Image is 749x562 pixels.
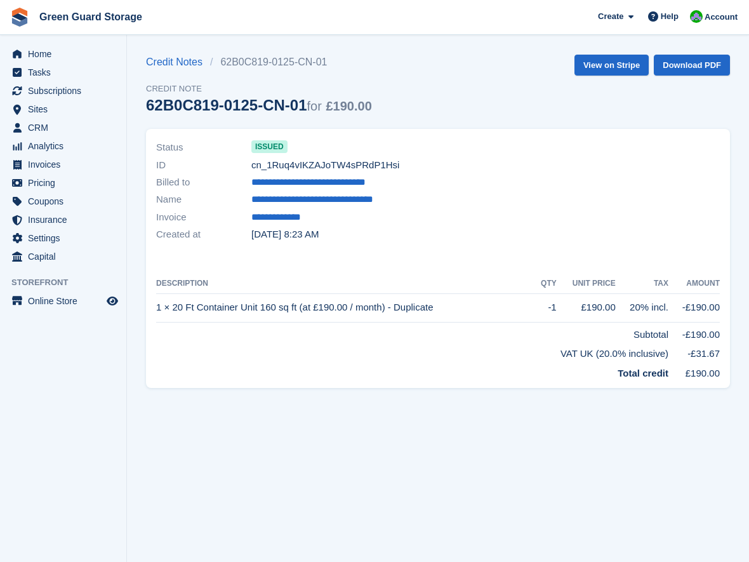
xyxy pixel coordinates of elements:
span: Capital [28,248,104,265]
a: Preview store [105,293,120,309]
span: Pricing [28,174,104,192]
td: 1 × 20 Ft Container Unit 160 sq ft (at £190.00 / month) - Duplicate [156,293,535,322]
span: Invoices [28,156,104,173]
span: Name [156,192,251,207]
a: View on Stripe [574,55,649,76]
span: cn_1Ruq4vIKZAJoTW4sPRdP1Hsi [251,158,399,173]
span: Sites [28,100,104,118]
span: Invoice [156,210,251,225]
span: Analytics [28,137,104,155]
span: Status [156,140,251,155]
img: Jonathan Bailey [690,10,703,23]
a: menu [6,211,120,229]
th: QTY [535,274,557,294]
span: Online Store [28,292,104,310]
span: Tasks [28,64,104,81]
td: £190.00 [557,293,616,322]
a: menu [6,174,120,192]
span: Insurance [28,211,104,229]
a: menu [6,156,120,173]
span: Billed to [156,175,251,190]
h1: 62B0C819-0125-CN-01 [146,97,372,114]
span: ID [156,158,251,173]
span: Account [705,11,738,23]
th: Description [156,274,535,294]
a: menu [6,45,120,63]
strong: Total credit [618,368,668,378]
a: menu [6,119,120,137]
a: menu [6,82,120,100]
span: Credit Note [146,83,372,95]
td: -1 [535,293,557,322]
span: £190.00 [326,99,372,113]
span: Settings [28,229,104,247]
a: menu [6,248,120,265]
a: Credit Notes [146,55,210,70]
th: Unit Price [557,274,616,294]
span: Created at [156,227,251,242]
img: stora-icon-8386f47178a22dfd0bd8f6a31ec36ba5ce8667c1dd55bd0f319d3a0aa187defe.svg [10,8,29,27]
td: £190.00 [668,361,720,381]
td: -£190.00 [668,293,720,322]
a: menu [6,64,120,81]
span: issued [251,140,288,153]
span: Create [598,10,623,23]
nav: breadcrumbs [146,55,372,70]
a: menu [6,192,120,210]
a: menu [6,137,120,155]
span: Subscriptions [28,82,104,100]
a: menu [6,229,120,247]
span: for [307,99,321,113]
a: Download PDF [654,55,730,76]
span: CRM [28,119,104,137]
td: Subtotal [156,322,668,342]
a: Green Guard Storage [34,6,147,27]
span: Storefront [11,276,126,289]
span: Home [28,45,104,63]
td: -£31.67 [668,342,720,361]
th: Amount [668,274,720,294]
th: Tax [616,274,668,294]
td: -£190.00 [668,322,720,342]
a: menu [6,292,120,310]
time: 2025-08-11 07:23:33 UTC [251,227,319,242]
td: 20% incl. [616,293,668,322]
span: Coupons [28,192,104,210]
a: menu [6,100,120,118]
td: VAT UK (20.0% inclusive) [156,342,668,361]
span: Help [661,10,679,23]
